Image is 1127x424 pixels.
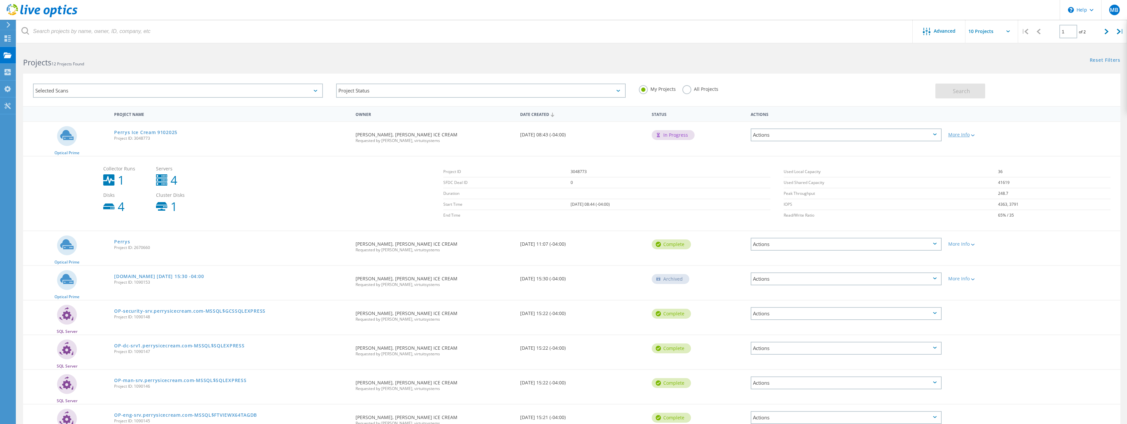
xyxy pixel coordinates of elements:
div: [DATE] 15:22 (-04:00) [517,370,648,392]
div: Archived [652,274,689,284]
span: Project ID: 1090153 [114,280,349,284]
span: Search [953,88,970,95]
span: Requested by [PERSON_NAME], virtuitsystems [356,248,514,252]
input: Search projects by name, owner, ID, company, etc [16,20,913,43]
div: Date Created [517,108,648,120]
td: Start Time [443,199,571,210]
a: OP-man-srv.perrysicecream.com-MSSQL$SQLEXPRESS [114,378,246,383]
td: Used Local Capacity [784,166,998,177]
div: In Progress [652,130,695,140]
div: [PERSON_NAME], [PERSON_NAME] ICE CREAM [352,122,517,149]
div: Selected Scans [33,84,323,98]
span: of 2 [1079,29,1086,35]
span: Project ID: 1090147 [114,350,349,354]
td: Project ID [443,166,571,177]
span: Optical Prime [54,295,79,299]
span: MB [1110,7,1118,13]
span: Servers [156,166,202,171]
a: Live Optics Dashboard [7,14,78,18]
div: Owner [352,108,517,120]
div: Actions [751,307,942,320]
td: Peak Throughput [784,188,998,199]
div: [PERSON_NAME], [PERSON_NAME] ICE CREAM [352,231,517,259]
span: Project ID: 1090146 [114,384,349,388]
div: [DATE] 08:43 (-04:00) [517,122,648,144]
div: Actions [747,108,945,120]
span: Project ID: 1090145 [114,419,349,423]
td: SFDC Deal ID [443,177,571,188]
div: | [1018,20,1032,43]
span: SQL Server [57,330,78,334]
span: Optical Prime [54,151,79,155]
b: 4 [171,174,177,186]
button: Search [935,84,985,98]
div: [PERSON_NAME], [PERSON_NAME] ICE CREAM [352,370,517,397]
span: Disks [103,193,149,197]
td: [DATE] 08:44 (-04:00) [571,199,770,210]
b: 1 [118,174,125,186]
div: [DATE] 15:30 (-04:00) [517,266,648,288]
span: Collector Runs [103,166,149,171]
a: [DOMAIN_NAME] [DATE] 15:30 -04:00 [114,274,204,279]
label: All Projects [682,85,718,91]
svg: \n [1068,7,1074,13]
div: [PERSON_NAME], [PERSON_NAME] ICE CREAM [352,266,517,293]
span: Project ID: 1090148 [114,315,349,319]
span: Project ID: 3048773 [114,136,349,140]
div: [DATE] 11:07 (-04:00) [517,231,648,253]
div: Actions [751,342,942,355]
div: Project Name [111,108,352,120]
span: Requested by [PERSON_NAME], virtuitsystems [356,283,514,287]
td: Used Shared Capacity [784,177,998,188]
a: OP-dc-srv1.perrysicecream.com-MSSQL$SQLEXPRESS [114,343,244,348]
div: Actions [751,376,942,389]
td: 41619 [998,177,1111,188]
span: Advanced [934,29,955,33]
td: IOPS [784,199,998,210]
b: Projects [23,57,51,68]
td: 3048773 [571,166,770,177]
td: End Time [443,210,571,221]
span: Requested by [PERSON_NAME], virtuitsystems [356,352,514,356]
td: 248.7 [998,188,1111,199]
div: [PERSON_NAME], [PERSON_NAME] ICE CREAM [352,335,517,363]
div: More Info [948,276,1029,281]
label: My Projects [639,85,676,91]
b: 4 [118,201,125,213]
td: Read/Write Ratio [784,210,998,221]
td: 4363, 3791 [998,199,1111,210]
span: SQL Server [57,399,78,403]
div: Project Status [336,84,626,98]
div: Complete [652,343,691,353]
div: Actions [751,272,942,285]
td: Duration [443,188,571,199]
div: | [1113,20,1127,43]
td: 65% / 35 [998,210,1111,221]
div: Actions [751,238,942,251]
div: Complete [652,378,691,388]
div: Complete [652,239,691,249]
span: 12 Projects Found [51,61,84,67]
div: [DATE] 15:22 (-04:00) [517,300,648,322]
a: Perrys Ice Cream 9102025 [114,130,177,135]
div: [PERSON_NAME], [PERSON_NAME] ICE CREAM [352,300,517,328]
td: 0 [571,177,770,188]
a: OP-security-srv.perrysicecream.com-MSSQL$GCSSQLEXPRESS [114,309,266,313]
span: Project ID: 2670660 [114,246,349,250]
div: Complete [652,413,691,423]
div: [DATE] 15:22 (-04:00) [517,335,648,357]
span: Cluster Disks [156,193,202,197]
div: More Info [948,242,1029,246]
span: Requested by [PERSON_NAME], virtuitsystems [356,387,514,391]
a: Reset Filters [1090,58,1120,63]
td: 36 [998,166,1111,177]
b: 1 [171,201,177,213]
div: Actions [751,128,942,141]
div: Actions [751,411,942,424]
span: Requested by [PERSON_NAME], virtuitsystems [356,317,514,321]
a: OP-eng-srv.perrysicecream.com-MSSQL$FTVIEWX64TAGDB [114,413,257,417]
span: Requested by [PERSON_NAME], virtuitsystems [356,139,514,143]
div: Status [648,108,747,120]
a: Perrys [114,239,130,244]
span: SQL Server [57,364,78,368]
